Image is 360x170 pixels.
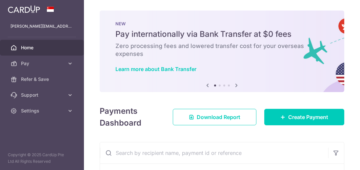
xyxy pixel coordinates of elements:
span: Create Payment [288,113,328,121]
span: Refer & Save [21,76,64,83]
span: Home [21,44,64,51]
span: Download Report [197,113,240,121]
a: Create Payment [264,109,344,125]
h4: Payments Dashboard [100,105,161,129]
p: NEW [115,21,329,26]
h6: Zero processing fees and lowered transfer cost for your overseas expenses [115,42,329,58]
span: Pay [21,60,64,67]
img: Bank transfer banner [100,11,344,92]
img: CardUp [8,5,40,13]
a: Download Report [173,109,256,125]
p: [PERSON_NAME][EMAIL_ADDRESS][DOMAIN_NAME] [10,23,73,30]
span: Settings [21,108,64,114]
input: Search by recipient name, payment id or reference [100,142,328,163]
a: Learn more about Bank Transfer [115,66,196,72]
span: Support [21,92,64,98]
h5: Pay internationally via Bank Transfer at $0 fees [115,29,329,39]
